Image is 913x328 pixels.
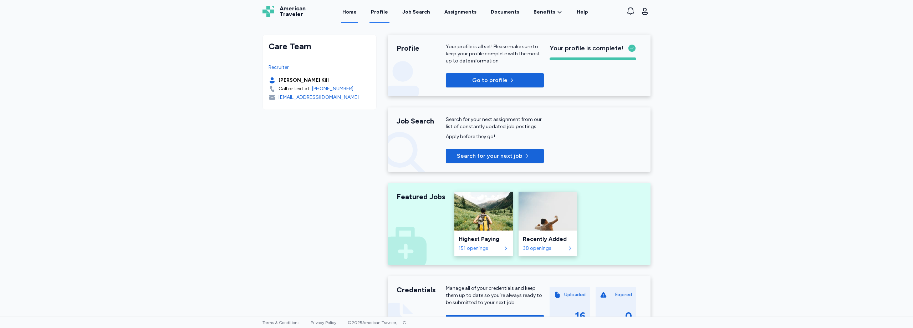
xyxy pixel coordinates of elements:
p: Your profile is all set! Please make sure to keep your profile complete with the most up to date ... [446,43,544,65]
button: Go to profile [446,73,544,87]
span: Benefits [534,9,555,16]
div: Apply before they go! [446,133,544,140]
span: Search for your next job [457,152,522,160]
div: Highest Paying [459,235,509,243]
div: Expired [615,291,632,298]
div: Manage all of your credentials and keep them up to date so you’re always ready to be submitted to... [446,285,544,306]
div: 38 openings [523,245,566,252]
button: Search for your next job [446,149,544,163]
div: 0 [625,310,632,323]
a: Home [341,1,358,23]
img: Highest Paying [454,192,513,231]
div: Featured Jobs [397,192,446,202]
div: [PERSON_NAME] Kill [279,77,329,84]
div: 151 openings [459,245,501,252]
span: American Traveler [280,6,306,17]
div: Job Search [402,9,430,16]
div: Credentials [397,285,446,295]
a: Profile [369,1,389,23]
span: Your profile is complete! [550,43,624,53]
div: Uploaded [564,291,586,298]
a: Privacy Policy [311,320,336,325]
a: Recently AddedRecently Added38 openings [519,192,577,256]
a: [PHONE_NUMBER] [312,85,353,92]
div: Profile [397,43,446,53]
a: Highest PayingHighest Paying151 openings [454,192,513,256]
img: Logo [262,6,274,17]
div: Job Search [397,116,446,126]
div: Care Team [269,41,371,52]
div: Recruiter [269,64,371,71]
span: © 2025 American Traveler, LLC [348,320,406,325]
div: Call or text at: [279,85,311,92]
a: Terms & Conditions [262,320,299,325]
a: Benefits [534,9,562,16]
div: Recently Added [523,235,573,243]
p: Go to profile [472,76,507,85]
img: Recently Added [519,192,577,231]
div: Search for your next assignment from our list of constantly updated job postings. [446,116,544,130]
div: 16 [575,310,586,323]
div: [EMAIL_ADDRESS][DOMAIN_NAME] [279,94,359,101]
